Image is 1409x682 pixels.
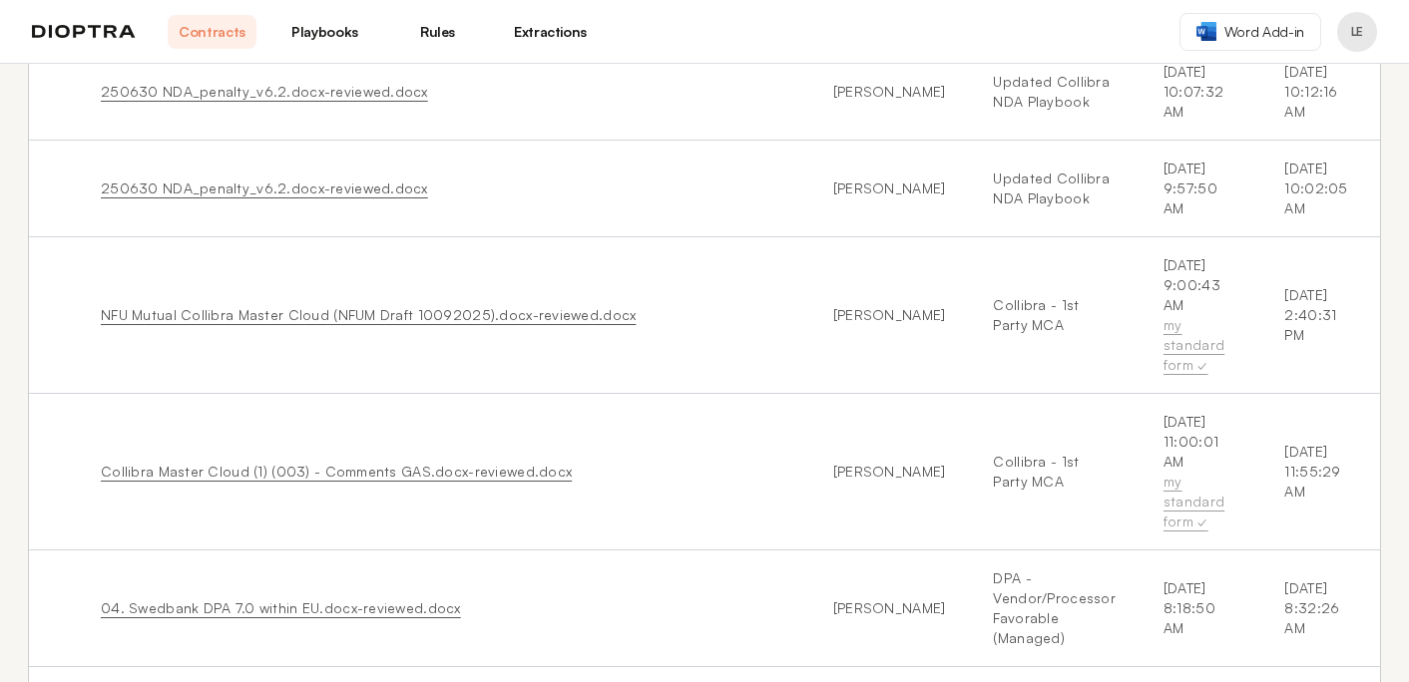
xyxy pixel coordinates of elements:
a: Collibra Master Cloud (1) (003) - Comments GAS.docx-reviewed.docx [101,463,572,480]
div: my standard form ✓ [1164,472,1237,531]
a: Updated Collibra NDA Playbook [993,169,1115,208]
button: Profile menu [1337,12,1377,52]
td: [PERSON_NAME] [809,141,970,237]
a: Playbooks [280,15,369,49]
img: word [1196,22,1216,41]
td: [DATE] 11:55:29 AM [1260,394,1371,550]
td: [DATE] 10:07:32 AM [1140,44,1261,141]
td: [DATE] 2:40:31 PM [1260,237,1371,394]
img: logo [32,25,136,39]
a: 04. Swedbank DPA 7.0 within EU.docx-reviewed.docx [101,599,461,616]
td: [PERSON_NAME] [809,44,970,141]
a: Rules [393,15,482,49]
span: Word Add-in [1224,22,1304,42]
a: Contracts [168,15,256,49]
a: NFU Mutual Collibra Master Cloud (NFUM Draft 10092025).docx-reviewed.docx [101,306,636,323]
td: [DATE] 10:12:16 AM [1260,44,1371,141]
a: Updated Collibra NDA Playbook [993,72,1115,112]
a: DPA - Vendor/Processor Favorable (Managed) [993,568,1115,648]
a: 250630 NDA_penalty_v6.2.docx-reviewed.docx [101,179,428,196]
a: Collibra - 1st Party MCA [993,452,1115,492]
a: Extractions [506,15,595,49]
td: [DATE] 9:57:50 AM [1140,141,1261,237]
div: my standard form ✓ [1164,315,1237,375]
td: [DATE] 11:00:01 AM [1140,394,1261,550]
a: 250630 NDA_penalty_v6.2.docx-reviewed.docx [101,83,428,100]
td: [PERSON_NAME] [809,237,970,394]
td: [DATE] 8:32:26 AM [1260,550,1371,667]
td: [DATE] 8:18:50 AM [1140,550,1261,667]
a: Word Add-in [1179,13,1321,51]
td: [DATE] 10:02:05 AM [1260,141,1371,237]
td: [PERSON_NAME] [809,394,970,550]
a: Collibra - 1st Party MCA [993,295,1115,335]
td: [DATE] 9:00:43 AM [1140,237,1261,394]
td: [PERSON_NAME] [809,550,970,667]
